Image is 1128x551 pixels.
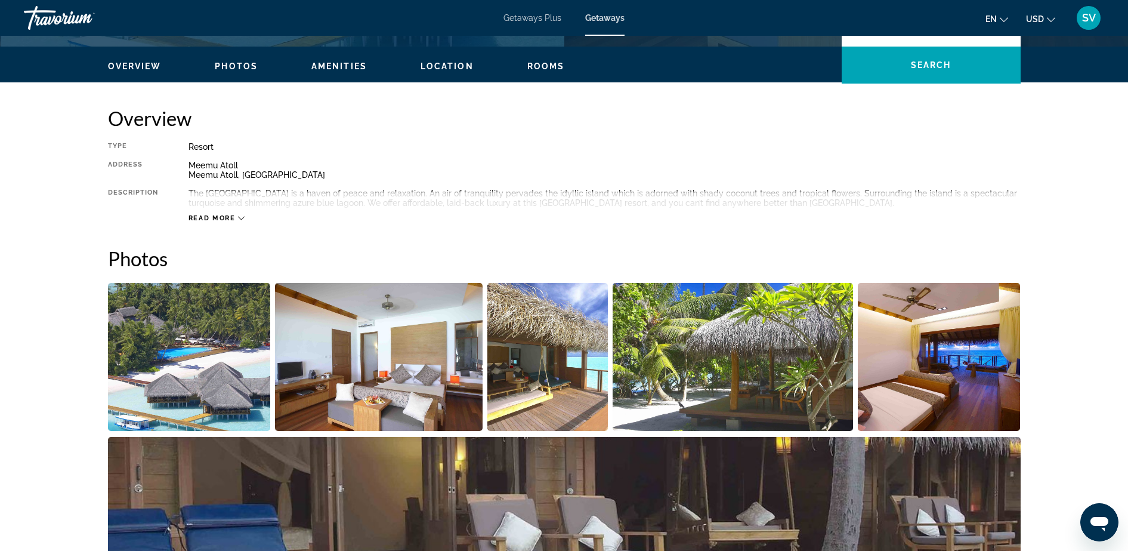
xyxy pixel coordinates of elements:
[1026,14,1044,24] span: USD
[858,282,1021,432] button: Open full-screen image slider
[108,282,271,432] button: Open full-screen image slider
[842,47,1021,84] button: Search
[188,214,236,222] span: Read more
[1026,10,1055,27] button: Change currency
[527,61,565,72] button: Rooms
[24,2,143,33] a: Travorium
[108,142,159,152] div: Type
[1080,503,1118,541] iframe: Poga, lai palaistu ziņojumapmaiņas logu
[188,189,1021,208] div: The [GEOGRAPHIC_DATA] is a haven of peace and relaxation. An air of tranquility pervades the idyl...
[108,161,159,180] div: Address
[188,161,1021,180] div: Meemu Atoll Meemu Atoll, [GEOGRAPHIC_DATA]
[215,61,258,72] button: Photos
[487,282,608,432] button: Open full-screen image slider
[503,13,561,23] a: Getaways Plus
[421,61,474,71] span: Location
[311,61,367,72] button: Amenities
[911,60,951,70] span: Search
[527,61,565,71] span: Rooms
[421,61,474,72] button: Location
[985,14,997,24] span: en
[1082,12,1096,24] span: SV
[585,13,625,23] a: Getaways
[985,10,1008,27] button: Change language
[108,106,1021,130] h2: Overview
[613,282,853,432] button: Open full-screen image slider
[1073,5,1104,30] button: User Menu
[108,61,162,71] span: Overview
[108,189,159,208] div: Description
[108,61,162,72] button: Overview
[188,142,1021,152] div: Resort
[275,282,483,432] button: Open full-screen image slider
[108,247,1021,270] h2: Photos
[188,214,245,223] button: Read more
[311,61,367,71] span: Amenities
[215,61,258,71] span: Photos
